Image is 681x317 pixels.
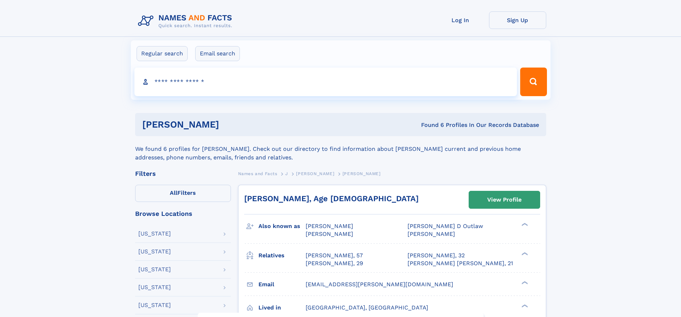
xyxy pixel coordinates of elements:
[408,252,465,259] a: [PERSON_NAME], 32
[170,189,177,196] span: All
[135,170,231,177] div: Filters
[135,11,238,31] img: Logo Names and Facts
[135,185,231,202] label: Filters
[520,303,528,308] div: ❯
[134,68,517,96] input: search input
[296,169,334,178] a: [PERSON_NAME]
[138,231,171,237] div: [US_STATE]
[487,192,522,208] div: View Profile
[306,281,453,288] span: [EMAIL_ADDRESS][PERSON_NAME][DOMAIN_NAME]
[244,194,419,203] a: [PERSON_NAME], Age [DEMOGRAPHIC_DATA]
[138,302,171,308] div: [US_STATE]
[306,252,363,259] a: [PERSON_NAME], 57
[306,304,428,311] span: [GEOGRAPHIC_DATA], [GEOGRAPHIC_DATA]
[432,11,489,29] a: Log In
[138,267,171,272] div: [US_STATE]
[320,121,539,129] div: Found 6 Profiles In Our Records Database
[258,220,306,232] h3: Also known as
[342,171,381,176] span: [PERSON_NAME]
[408,223,483,229] span: [PERSON_NAME] D Outlaw
[408,231,455,237] span: [PERSON_NAME]
[135,210,231,217] div: Browse Locations
[135,136,546,162] div: We found 6 profiles for [PERSON_NAME]. Check out our directory to find information about [PERSON_...
[258,302,306,314] h3: Lived in
[258,249,306,262] h3: Relatives
[408,259,513,267] a: [PERSON_NAME] [PERSON_NAME], 21
[520,222,528,227] div: ❯
[520,280,528,285] div: ❯
[306,259,363,267] a: [PERSON_NAME], 29
[469,191,540,208] a: View Profile
[306,231,353,237] span: [PERSON_NAME]
[138,284,171,290] div: [US_STATE]
[520,251,528,256] div: ❯
[489,11,546,29] a: Sign Up
[520,68,547,96] button: Search Button
[258,278,306,291] h3: Email
[142,120,320,129] h1: [PERSON_NAME]
[285,169,288,178] a: J
[238,169,277,178] a: Names and Facts
[137,46,188,61] label: Regular search
[306,223,353,229] span: [PERSON_NAME]
[296,171,334,176] span: [PERSON_NAME]
[285,171,288,176] span: J
[195,46,240,61] label: Email search
[138,249,171,254] div: [US_STATE]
